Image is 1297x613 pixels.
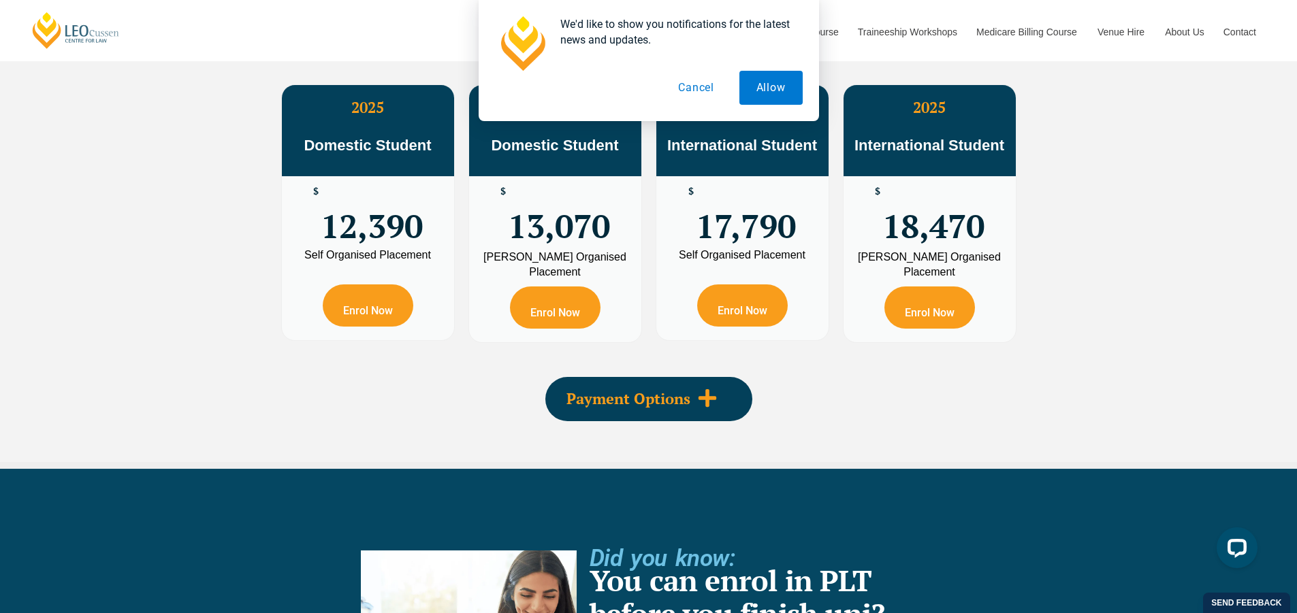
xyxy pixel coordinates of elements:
a: Enrol Now [510,286,601,329]
div: Self Organised Placement [667,250,818,261]
span: 17,790 [696,186,796,239]
div: Self Organised Placement [292,250,444,261]
h2: Did you know: [590,558,735,559]
div: [PERSON_NAME] Organised Placement [854,250,1006,280]
a: Enrol Now [697,284,788,327]
span: $ [688,186,694,197]
iframe: LiveChat chat widget [1206,522,1263,579]
span: Domestic Student [304,137,431,154]
span: Payment Options [566,391,690,406]
span: Domestic Student [491,137,618,154]
span: 18,470 [882,186,984,239]
img: notification icon [495,16,549,71]
a: Enrol Now [323,284,413,327]
button: Allow [739,71,803,105]
span: $ [500,186,506,197]
span: $ [875,186,880,197]
span: International Student [854,137,1004,154]
span: International Student [667,137,817,154]
span: 12,390 [321,186,423,239]
div: We'd like to show you notifications for the latest news and updates. [549,16,803,48]
a: Enrol Now [884,286,975,329]
span: 13,070 [508,186,610,239]
button: Cancel [661,71,731,105]
div: [PERSON_NAME] Organised Placement [479,250,631,280]
span: $ [313,186,319,197]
